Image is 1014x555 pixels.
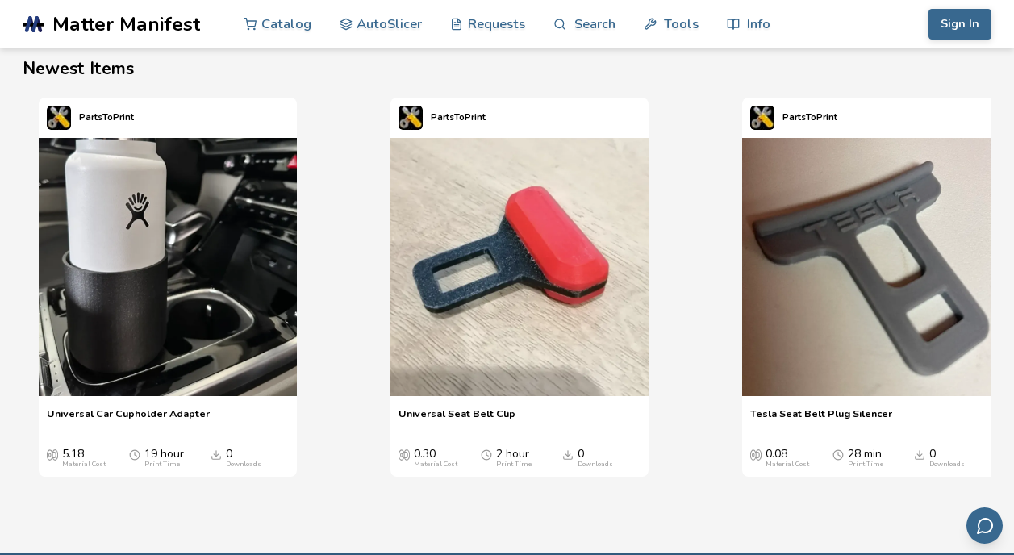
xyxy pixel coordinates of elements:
[578,448,613,469] div: 0
[848,448,883,469] div: 28 min
[782,109,837,126] p: PartsToPrint
[23,56,991,81] h2: Newest Items
[848,461,883,469] div: Print Time
[750,448,762,461] span: Average Cost
[144,448,184,469] div: 19 hour
[52,13,200,35] span: Matter Manifest
[928,9,991,40] button: Sign In
[129,448,140,461] span: Average Print Time
[390,98,494,138] a: PartsToPrint's profilePartsToPrint
[929,461,965,469] div: Downloads
[496,448,532,469] div: 2 hour
[929,448,965,469] div: 0
[766,461,809,469] div: Material Cost
[481,448,492,461] span: Average Print Time
[144,461,180,469] div: Print Time
[750,407,892,432] a: Tesla Seat Belt Plug Silencer
[39,98,142,138] a: PartsToPrint's profilePartsToPrint
[47,407,210,432] a: Universal Car Cupholder Adapter
[742,98,845,138] a: PartsToPrint's profilePartsToPrint
[226,461,261,469] div: Downloads
[414,461,457,469] div: Material Cost
[79,109,134,126] p: PartsToPrint
[832,448,844,461] span: Average Print Time
[211,448,222,461] span: Downloads
[47,106,71,130] img: PartsToPrint's profile
[390,98,726,477] swiper-slide: 2 / 4
[431,109,486,126] p: PartsToPrint
[562,448,574,461] span: Downloads
[62,461,106,469] div: Material Cost
[766,448,809,469] div: 0.08
[414,448,457,469] div: 0.30
[496,461,532,469] div: Print Time
[226,448,261,469] div: 0
[399,407,515,432] a: Universal Seat Belt Clip
[39,98,374,477] swiper-slide: 1 / 4
[62,448,106,469] div: 5.18
[47,448,58,461] span: Average Cost
[750,106,774,130] img: PartsToPrint's profile
[578,461,613,469] div: Downloads
[399,448,410,461] span: Average Cost
[399,106,423,130] img: PartsToPrint's profile
[966,507,1003,544] button: Send feedback via email
[914,448,925,461] span: Downloads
